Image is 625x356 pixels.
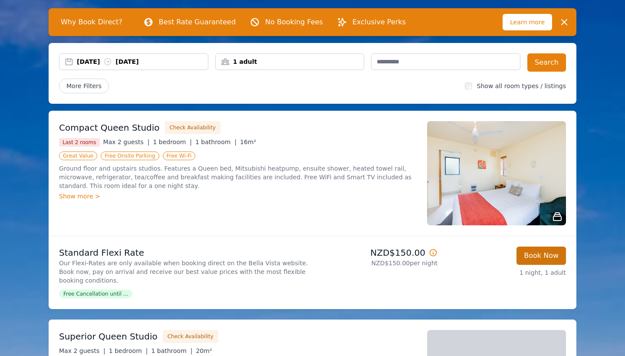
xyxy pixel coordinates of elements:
p: 1 night, 1 adult [444,268,566,277]
p: No Booking Fees [265,17,323,27]
p: Best Rate Guaranteed [159,17,236,27]
span: 1 bedroom | [109,347,148,354]
p: Exclusive Perks [352,17,406,27]
label: Show all room types / listings [477,82,566,89]
span: 20m² [196,347,212,354]
span: 1 bathroom | [195,138,237,145]
span: Max 2 guests | [59,347,105,354]
span: Free Cancellation until ... [59,290,132,298]
span: 1 bathroom | [151,347,192,354]
p: Our Flexi-Rates are only available when booking direct on the Bella Vista website. Book now, pay ... [59,259,309,285]
h3: Superior Queen Studio [59,330,158,343]
span: Last 2 rooms [59,138,100,147]
span: 1 bedroom | [153,138,192,145]
p: Ground floor and upstairs studios. Features a Queen bed, Mitsubishi heatpump, ensuite shower, hea... [59,164,417,190]
span: 16m² [240,138,256,145]
p: NZD$150.00 per night [316,259,437,267]
span: Free Onsite Parking [101,152,159,160]
span: Max 2 guests | [103,138,150,145]
span: Why Book Direct? [54,13,129,31]
p: NZD$150.00 [316,247,437,259]
button: Book Now [516,247,566,265]
div: Show more > [59,192,417,201]
span: Great Value [59,152,97,160]
button: Search [527,53,566,72]
span: More Filters [59,79,109,93]
button: Check Availability [163,330,218,343]
div: 1 adult [216,57,364,66]
span: Free Wi-Fi [163,152,196,160]
h3: Compact Queen Studio [59,122,160,134]
button: Check Availability [165,121,220,134]
span: Learn more [503,14,552,30]
p: Standard Flexi Rate [59,247,309,259]
div: [DATE] [DATE] [77,57,208,66]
